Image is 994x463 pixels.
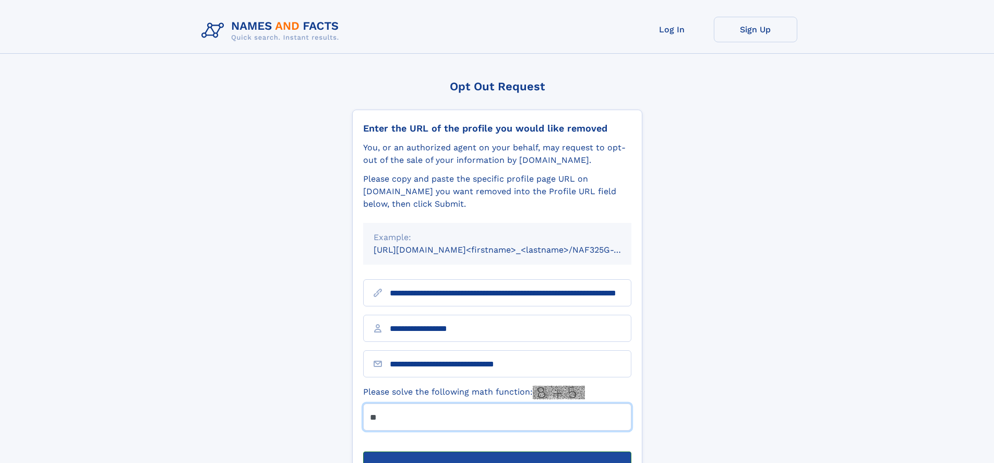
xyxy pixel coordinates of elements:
div: Enter the URL of the profile you would like removed [363,123,631,134]
img: Logo Names and Facts [197,17,348,45]
label: Please solve the following math function: [363,386,585,399]
div: Please copy and paste the specific profile page URL on [DOMAIN_NAME] you want removed into the Pr... [363,173,631,210]
a: Log In [630,17,714,42]
div: Opt Out Request [352,80,642,93]
div: Example: [374,231,621,244]
div: You, or an authorized agent on your behalf, may request to opt-out of the sale of your informatio... [363,141,631,167]
a: Sign Up [714,17,797,42]
small: [URL][DOMAIN_NAME]<firstname>_<lastname>/NAF325G-xxxxxxxx [374,245,651,255]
